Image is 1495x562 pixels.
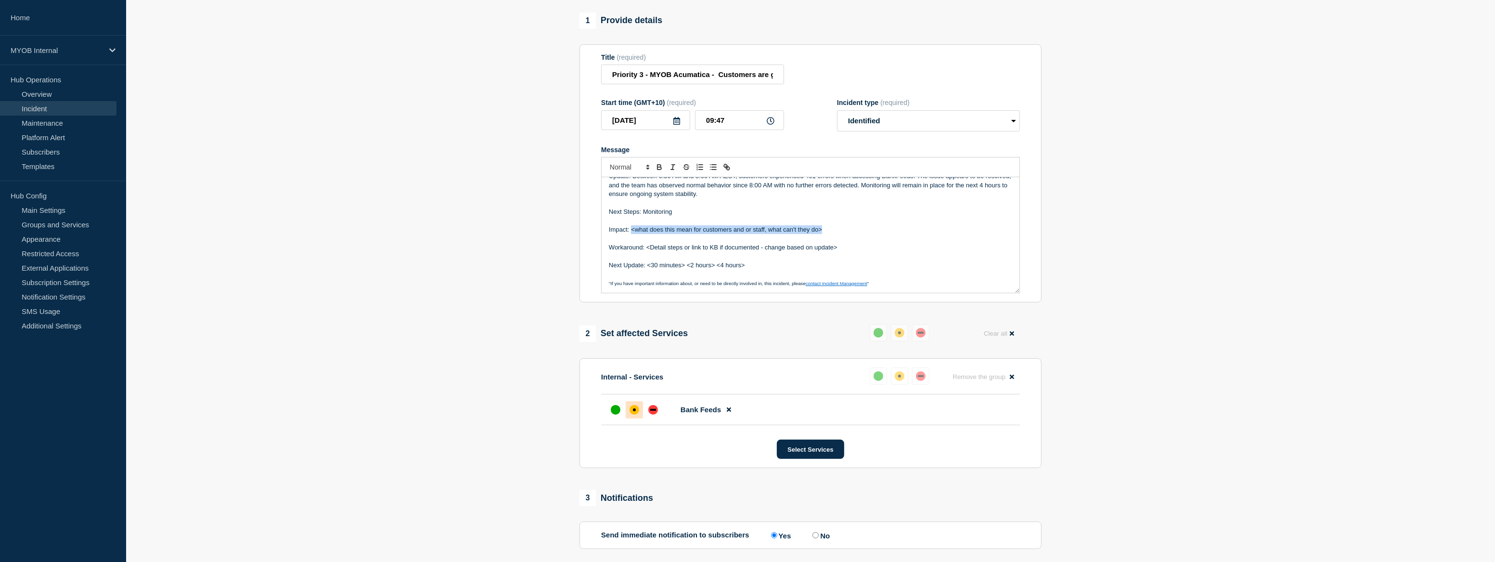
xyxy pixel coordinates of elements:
p: MYOB Internal [11,46,103,54]
div: down [916,371,926,381]
div: up [611,405,620,415]
div: Start time (GMT+10) [601,99,784,106]
div: down [916,328,926,338]
div: Message [601,146,1020,154]
span: 2 [580,326,596,342]
input: HH:MM [695,110,784,130]
div: Incident type [837,99,1020,106]
a: contact Incident Management [806,281,867,286]
button: down [912,324,929,341]
span: Remove the group [953,373,1005,380]
div: affected [895,371,904,381]
span: (required) [880,99,910,106]
span: " [867,281,869,286]
button: affected [891,367,908,385]
p: Update: Between 6:36 AM and 8:00 AM AEST, customers experienced 401 errors when accessing BankFee... [609,172,1012,198]
button: Clear all [978,324,1020,343]
span: (required) [667,99,696,106]
p: Internal - Services [601,373,663,381]
label: No [810,531,830,540]
p: Next Update: <30 minutes> <2 hours> <4 hours> [609,261,1012,270]
button: Toggle bold text [653,161,666,173]
div: Message [602,177,1019,293]
button: up [870,324,887,341]
span: (required) [617,53,646,61]
button: up [870,367,887,385]
button: Toggle italic text [666,161,680,173]
p: Next Steps: Monitoring [609,208,1012,216]
button: down [912,367,929,385]
button: Toggle link [720,161,734,173]
p: Impact: <what does this mean for customers and or staff, what can't they do> [609,225,1012,234]
input: Title [601,65,784,84]
button: Toggle bulleted list [707,161,720,173]
div: Provide details [580,13,662,29]
div: up [874,328,883,338]
span: 1 [580,13,596,29]
button: Toggle ordered list [693,161,707,173]
span: "If you have important information about, or need to be directly involved in, this incident, please [609,281,806,286]
button: Toggle strikethrough text [680,161,693,173]
div: Notifications [580,490,653,506]
button: affected [891,324,908,341]
div: Send immediate notification to subscribers [601,531,1020,540]
input: Yes [771,532,777,538]
select: Incident type [837,110,1020,131]
button: Remove the group [947,367,1020,386]
span: Font size [606,161,653,173]
div: Title [601,53,784,61]
p: Send immediate notification to subscribers [601,531,749,540]
label: Yes [769,531,791,540]
button: Select Services [777,440,844,459]
span: Bank Feeds [681,405,721,414]
div: affected [895,328,904,338]
p: Workaround: <Detail steps or link to KB if documented - change based on update> [609,243,1012,252]
div: affected [630,405,639,415]
div: down [648,405,658,415]
div: Set affected Services [580,326,688,342]
input: No [812,532,819,538]
input: YYYY-MM-DD [601,110,690,130]
div: up [874,371,883,381]
span: 3 [580,490,596,506]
